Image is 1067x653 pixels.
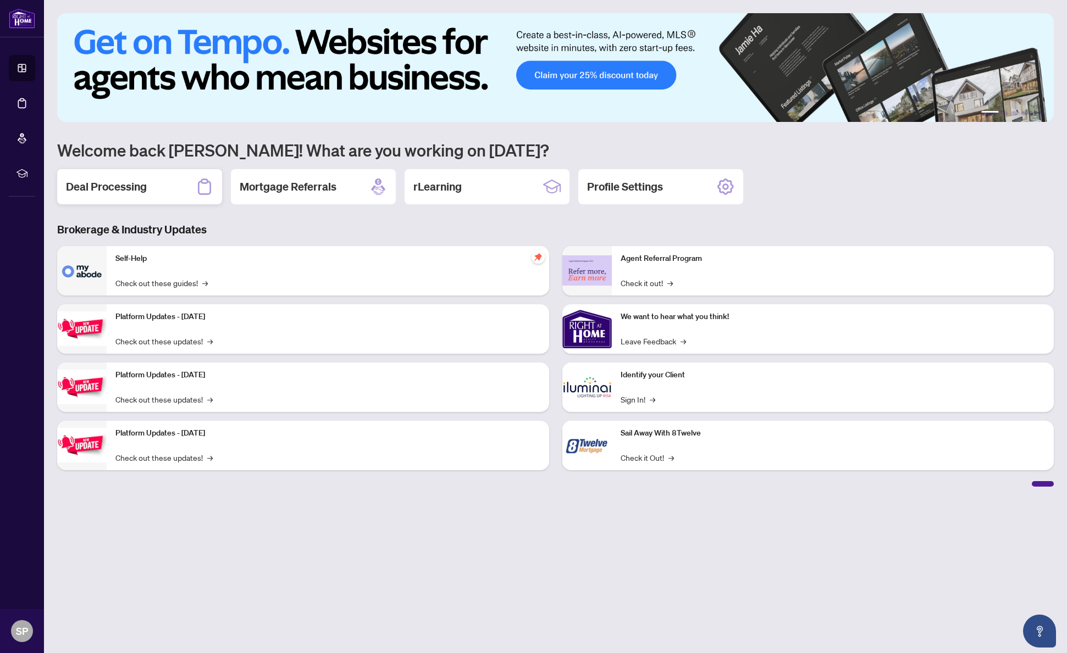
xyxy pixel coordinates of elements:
[562,362,612,412] img: Identify your Client
[202,277,208,289] span: →
[1012,111,1016,115] button: 3
[16,623,28,639] span: SP
[1030,111,1034,115] button: 5
[621,253,1046,265] p: Agent Referral Program
[57,311,107,346] img: Platform Updates - July 21, 2025
[681,335,686,347] span: →
[650,393,655,405] span: →
[207,335,213,347] span: →
[115,427,540,439] p: Platform Updates - [DATE]
[115,311,540,323] p: Platform Updates - [DATE]
[57,139,1054,160] h1: Welcome back [PERSON_NAME]! What are you working on [DATE]?
[587,179,663,194] h2: Profile Settings
[57,370,107,404] img: Platform Updates - July 8, 2025
[668,451,674,464] span: →
[981,111,999,115] button: 1
[532,250,545,264] span: pushpin
[115,393,213,405] a: Check out these updates!→
[57,222,1054,237] h3: Brokerage & Industry Updates
[66,179,147,194] h2: Deal Processing
[667,277,673,289] span: →
[57,428,107,462] img: Platform Updates - June 23, 2025
[562,421,612,470] img: Sail Away With 8Twelve
[1003,111,1008,115] button: 2
[207,393,213,405] span: →
[621,369,1046,381] p: Identify your Client
[621,277,673,289] a: Check it out!→
[1023,615,1056,648] button: Open asap
[621,427,1046,439] p: Sail Away With 8Twelve
[1021,111,1025,115] button: 4
[562,304,612,354] img: We want to hear what you think!
[57,246,107,295] img: Self-Help
[562,255,612,286] img: Agent Referral Program
[115,335,213,347] a: Check out these updates!→
[9,8,35,29] img: logo
[115,369,540,381] p: Platform Updates - [DATE]
[621,393,655,405] a: Sign In!→
[621,311,1046,323] p: We want to hear what you think!
[413,179,462,194] h2: rLearning
[57,13,1054,122] img: Slide 0
[207,451,213,464] span: →
[621,451,674,464] a: Check it Out!→
[240,179,336,194] h2: Mortgage Referrals
[115,451,213,464] a: Check out these updates!→
[115,277,208,289] a: Check out these guides!→
[1038,111,1043,115] button: 6
[115,253,540,265] p: Self-Help
[621,335,686,347] a: Leave Feedback→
